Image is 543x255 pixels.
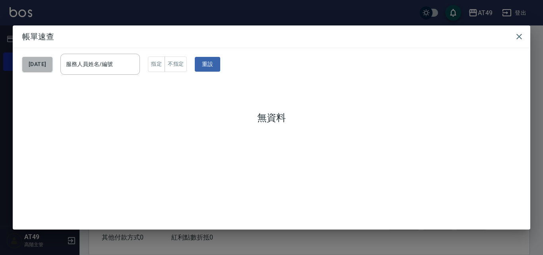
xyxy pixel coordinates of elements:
button: [DATE] [22,57,52,72]
button: 指定 [148,56,165,72]
button: 不指定 [165,56,187,72]
h3: 無資料 [22,112,521,123]
h2: 帳單速查 [13,25,530,48]
button: 重設 [195,57,220,72]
